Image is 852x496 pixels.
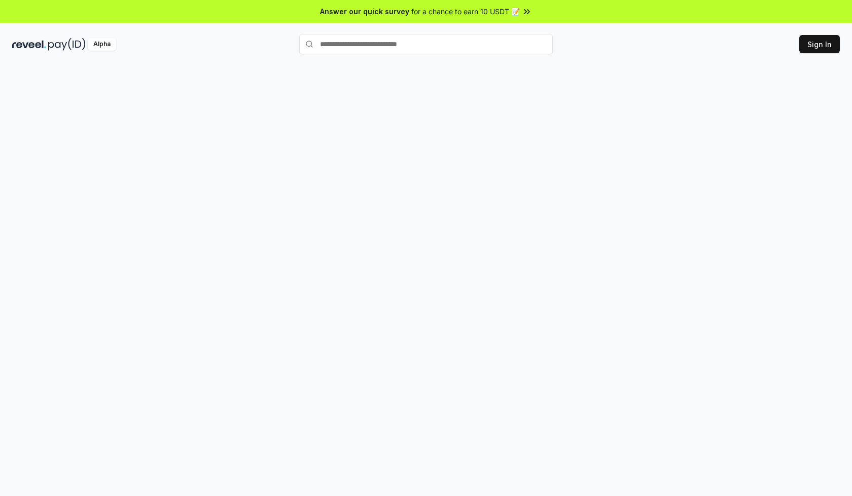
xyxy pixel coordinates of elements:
[320,6,409,17] span: Answer our quick survey
[48,38,86,51] img: pay_id
[88,38,116,51] div: Alpha
[411,6,520,17] span: for a chance to earn 10 USDT 📝
[799,35,840,53] button: Sign In
[12,38,46,51] img: reveel_dark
